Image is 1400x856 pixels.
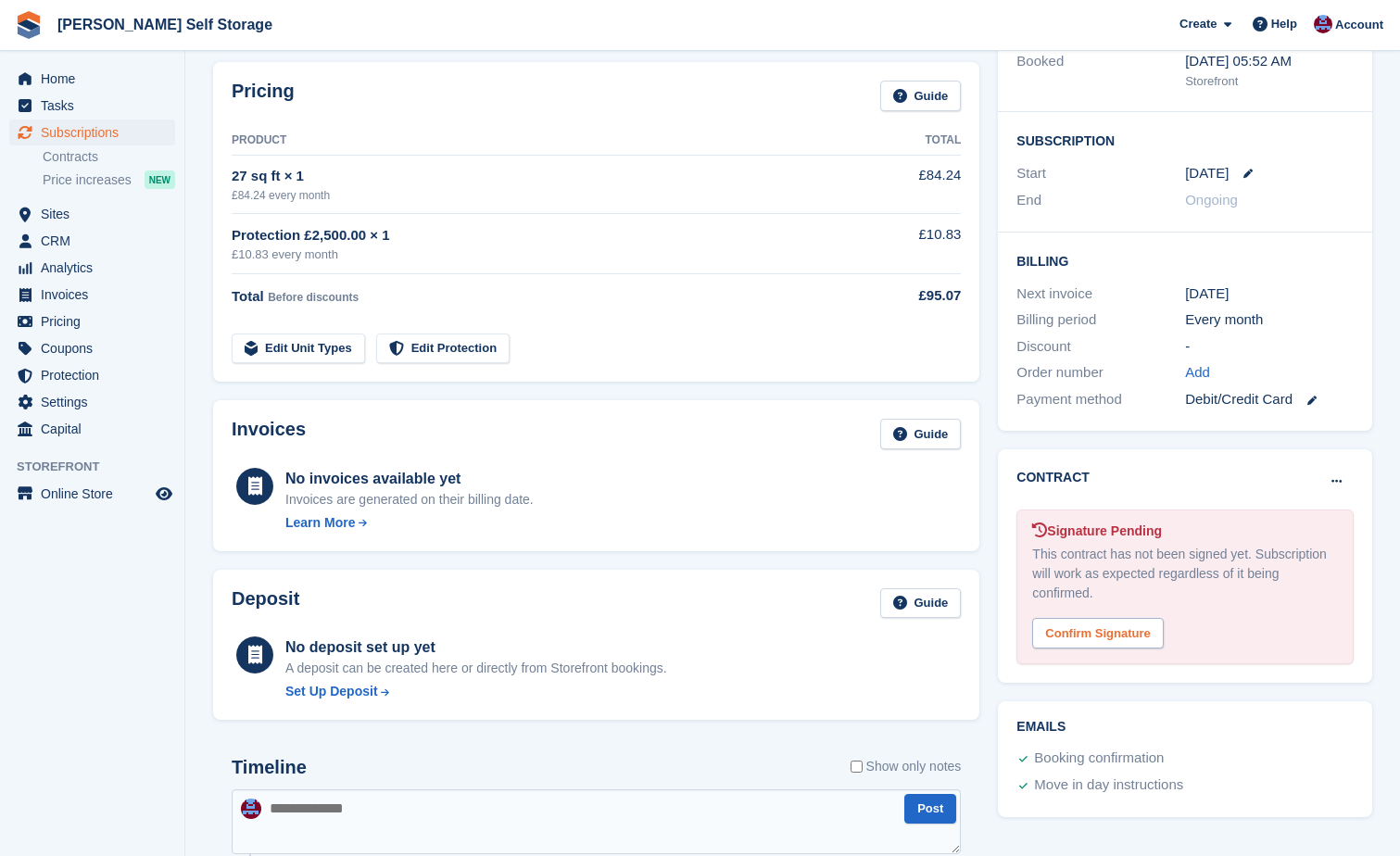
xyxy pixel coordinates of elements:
span: CRM [41,228,152,254]
div: [DATE] 05:52 AM [1185,51,1354,72]
a: menu [9,93,175,119]
h2: Deposit [232,588,299,619]
div: Discount [1016,336,1185,358]
a: menu [9,362,175,388]
a: Edit Unit Types [232,334,365,364]
span: Pricing [41,308,152,334]
a: menu [9,416,175,442]
span: Total [232,288,264,304]
th: Product [232,126,864,156]
div: Next invoice [1016,283,1185,305]
div: £84.24 every month [232,187,864,204]
div: Every month [1185,309,1354,331]
h2: Invoices [232,419,306,449]
p: A deposit can be created here or directly from Storefront bookings. [285,659,667,678]
div: Signature Pending [1032,522,1338,541]
span: Invoices [41,282,152,308]
h2: Contract [1016,468,1090,487]
a: [PERSON_NAME] Self Storage [50,9,280,40]
a: menu [9,228,175,254]
a: menu [9,201,175,227]
span: Analytics [41,255,152,281]
div: Billing period [1016,309,1185,331]
a: Edit Protection [376,334,510,364]
input: Show only notes [851,757,863,776]
div: 27 sq ft × 1 [232,166,864,187]
div: Debit/Credit Card [1185,389,1354,410]
div: No invoices available yet [285,468,534,490]
div: Invoices are generated on their billing date. [285,490,534,510]
div: No deposit set up yet [285,636,667,659]
td: £84.24 [864,155,961,213]
div: Booking confirmation [1034,748,1164,770]
label: Show only notes [851,757,962,776]
div: Payment method [1016,389,1185,410]
span: Online Store [41,481,152,507]
span: Coupons [41,335,152,361]
div: £95.07 [864,285,961,307]
span: Subscriptions [41,120,152,145]
a: menu [9,282,175,308]
span: Price increases [43,171,132,189]
span: Account [1335,16,1383,34]
a: menu [9,481,175,507]
a: Learn More [285,513,534,533]
img: Tracy Bailey [1314,15,1332,33]
div: Order number [1016,362,1185,384]
a: menu [9,120,175,145]
h2: Emails [1016,720,1354,735]
span: Help [1271,15,1297,33]
a: Set Up Deposit [285,682,667,701]
a: Price increases NEW [43,170,175,190]
a: menu [9,308,175,334]
div: Booked [1016,51,1185,90]
img: Tracy Bailey [241,799,261,819]
a: Preview store [153,483,175,505]
div: Confirm Signature [1032,618,1163,648]
a: Guide [880,419,962,449]
div: NEW [145,170,175,189]
div: Protection £2,500.00 × 1 [232,225,864,246]
span: Sites [41,201,152,227]
h2: Billing [1016,251,1354,270]
a: Confirm Signature [1032,613,1163,629]
div: - [1185,336,1354,358]
div: End [1016,190,1185,211]
th: Total [864,126,961,156]
h2: Subscription [1016,131,1354,149]
div: Set Up Deposit [285,682,378,701]
h2: Pricing [232,81,295,111]
td: £10.83 [864,214,961,274]
div: Learn More [285,513,355,533]
h2: Timeline [232,757,307,778]
span: Capital [41,416,152,442]
span: Home [41,66,152,92]
a: Guide [880,588,962,619]
div: [DATE] [1185,283,1354,305]
span: Storefront [17,458,184,476]
a: menu [9,66,175,92]
a: menu [9,335,175,361]
button: Post [904,794,956,825]
img: stora-icon-8386f47178a22dfd0bd8f6a31ec36ba5ce8667c1dd55bd0f319d3a0aa187defe.svg [15,11,43,39]
a: Add [1185,362,1210,384]
div: Move in day instructions [1034,774,1183,797]
a: menu [9,255,175,281]
a: menu [9,389,175,415]
span: Tasks [41,93,152,119]
span: Settings [41,389,152,415]
div: £10.83 every month [232,245,864,264]
a: Contracts [43,148,175,166]
div: This contract has not been signed yet. Subscription will work as expected regardless of it being ... [1032,545,1338,603]
span: Protection [41,362,152,388]
span: Before discounts [268,291,359,304]
span: Create [1179,15,1217,33]
span: Ongoing [1185,192,1238,208]
div: Start [1016,163,1185,184]
div: Storefront [1185,72,1354,91]
a: Guide [880,81,962,111]
time: 2025-09-09 00:00:00 UTC [1185,163,1229,184]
